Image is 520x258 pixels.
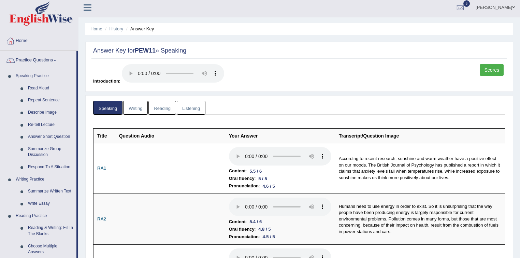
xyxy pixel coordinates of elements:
[25,131,76,143] a: Answer Short Question
[123,101,148,115] a: Writing
[25,143,76,161] a: Summarize Group Discussion
[260,233,278,240] div: 4.5 / 5
[13,70,76,82] a: Speaking Practice
[335,128,505,143] th: Transcript/Question Image
[0,51,76,68] a: Practice Questions
[93,128,115,143] th: Title
[229,233,331,241] li: :
[25,94,76,106] a: Repeat Sentence
[225,128,335,143] th: Your Answer
[480,64,504,76] a: Scores
[125,26,154,32] li: Answer Key
[335,194,505,245] td: Humans need to use energy in order to exist. So it is unsurprising that the way people have been ...
[25,106,76,119] a: Describe Image
[0,31,78,48] a: Home
[229,182,331,190] li: :
[13,210,76,222] a: Reading Practice
[463,0,470,7] span: 6
[229,218,246,226] b: Content
[335,143,505,194] td: According to recent research, sunshine and warm weather have a positive effect on our moods. The ...
[229,233,259,241] b: Pronunciation
[247,218,264,225] div: 5.4 / 6
[93,78,120,84] span: Introduction:
[25,185,76,198] a: Summarize Written Text
[256,175,270,182] div: 5 / 5
[247,168,264,175] div: 5.5 / 6
[177,101,205,115] a: Listening
[115,128,225,143] th: Question Audio
[110,26,123,31] a: History
[256,226,273,233] div: 4.8 / 5
[260,183,278,190] div: 4.6 / 5
[97,216,106,221] b: RA2
[229,175,331,182] li: :
[229,167,331,175] li: :
[93,101,122,115] a: Speaking
[97,166,106,171] b: RA1
[25,119,76,131] a: Re-tell Lecture
[229,226,255,233] b: Oral fluency
[93,47,505,54] h2: Answer Key for » Speaking
[25,161,76,173] a: Respond To A Situation
[25,82,76,95] a: Read Aloud
[229,175,255,182] b: Oral fluency
[229,226,331,233] li: :
[135,47,156,54] strong: PEW11
[229,218,331,226] li: :
[13,173,76,186] a: Writing Practice
[25,198,76,210] a: Write Essay
[148,101,176,115] a: Reading
[25,222,76,240] a: Reading & Writing: Fill In The Blanks
[90,26,102,31] a: Home
[229,167,246,175] b: Content
[229,182,259,190] b: Pronunciation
